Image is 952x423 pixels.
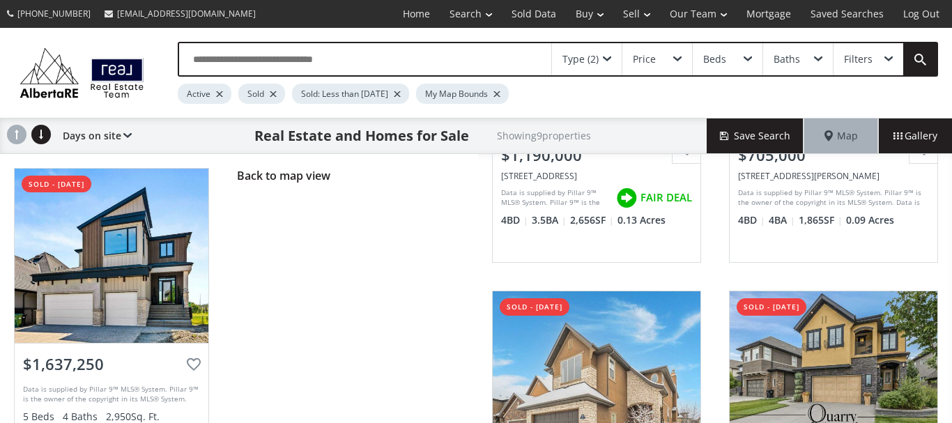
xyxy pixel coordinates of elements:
[292,84,409,104] div: Sold: Less than [DATE]
[22,176,91,192] div: sold - [DATE]
[178,84,231,104] div: Active
[570,213,614,227] span: 2,656 SF
[501,144,692,166] div: $1,190,000
[707,118,804,153] button: Save Search
[501,170,692,182] div: 652 Quarry Way SE, Calgary, AB T2C 5H6
[799,213,843,227] span: 1,865 SF
[738,170,929,182] div: 508 Douglas Glen Point SE, Calgary, AB T2Z 3P9
[633,54,656,64] div: Price
[501,213,528,227] span: 4 BD
[238,84,285,104] div: Sold
[254,126,469,146] h1: Real Estate and Homes for Sale
[738,144,929,166] div: $705,000
[501,187,609,208] div: Data is supplied by Pillar 9™ MLS® System. Pillar 9™ is the owner of the copyright in its MLS® Sy...
[15,169,208,343] div: 661 Quarry Way SE, Calgary, AB T2C 5H6
[562,54,599,64] div: Type (2)
[878,118,952,153] div: Gallery
[532,213,567,227] span: 3.5 BA
[893,129,937,143] span: Gallery
[98,1,263,26] a: [EMAIL_ADDRESS][DOMAIN_NAME]
[497,130,591,141] h2: Showing 9 properties
[17,8,91,20] span: [PHONE_NUMBER]
[640,190,692,205] span: FAIR DEAL
[23,353,104,375] span: $1,637,250
[769,213,795,227] span: 4 BA
[774,54,800,64] div: Baths
[804,118,878,153] div: Map
[14,45,150,101] img: Logo
[613,184,640,212] img: rating icon
[738,213,765,227] span: 4 BD
[617,213,666,227] span: 0.13 Acres
[117,8,256,20] span: [EMAIL_ADDRESS][DOMAIN_NAME]
[846,213,894,227] span: 0.09 Acres
[738,187,926,208] div: Data is supplied by Pillar 9™ MLS® System. Pillar 9™ is the owner of the copyright in its MLS® Sy...
[844,54,873,64] div: Filters
[824,129,858,143] span: Map
[23,384,200,405] div: Data is supplied by Pillar 9™ MLS® System. Pillar 9™ is the owner of the copyright in its MLS® Sy...
[56,118,132,153] div: Days on site
[703,54,726,64] div: Beds
[416,84,509,104] div: My Map Bounds
[237,168,330,183] span: Back to map view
